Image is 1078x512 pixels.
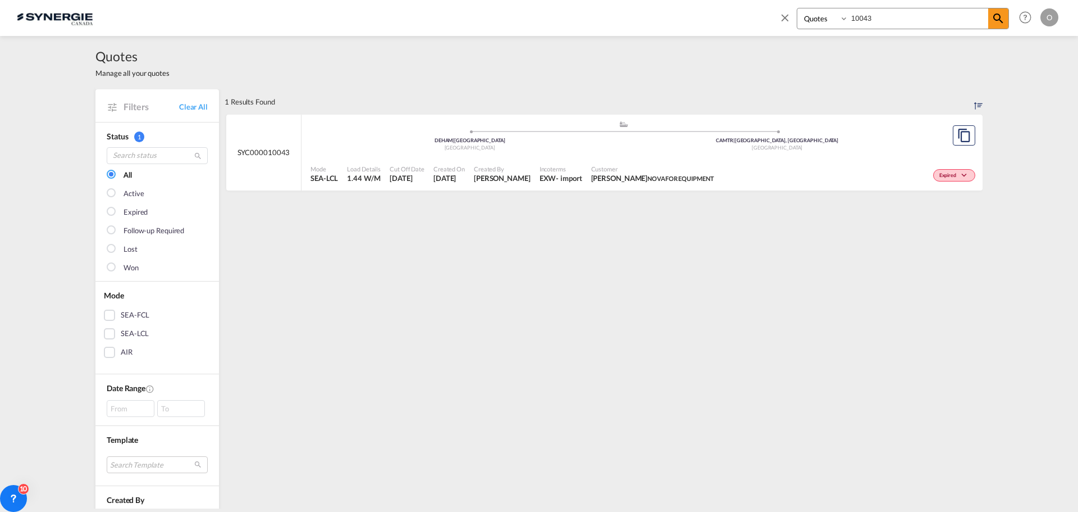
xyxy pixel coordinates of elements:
[310,165,338,173] span: Mode
[540,165,582,173] span: Incoterms
[104,347,211,358] md-checkbox: AIR
[95,47,170,65] span: Quotes
[591,165,714,173] span: Customer
[107,435,138,445] span: Template
[104,291,124,300] span: Mode
[124,188,144,200] div: Active
[124,225,184,237] div: Follow-up Required
[453,137,454,143] span: |
[121,310,149,321] div: SEA-FCL
[17,5,93,30] img: 1f56c880d42311ef80fc7dca854c8e59.png
[107,400,154,417] div: From
[433,173,465,183] span: 1 Apr 2025
[390,173,424,183] span: 1 Apr 2025
[474,173,531,183] span: Pablo Gomez Saldarriaga
[617,121,631,127] md-icon: assets/icons/custom/ship-fill.svg
[390,165,424,173] span: Cut Off Date
[347,174,380,183] span: 1.44 W/M
[1016,8,1040,28] div: Help
[121,347,133,358] div: AIR
[939,172,959,180] span: Expired
[556,173,582,183] div: - import
[157,400,205,417] div: To
[179,102,208,112] a: Clear All
[647,175,714,182] span: NOVAFOR EQUIPMENT
[752,144,802,151] span: [GEOGRAPHIC_DATA]
[107,400,208,417] span: From To
[310,173,338,183] span: SEA-LCL
[124,262,139,274] div: Won
[107,383,145,393] span: Date Range
[1016,8,1035,27] span: Help
[124,207,148,218] div: Expired
[445,144,495,151] span: [GEOGRAPHIC_DATA]
[104,328,211,339] md-checkbox: SEA-LCL
[953,125,975,146] button: Copy Quote
[347,165,381,173] span: Load Details
[433,165,465,173] span: Created On
[145,384,154,393] md-icon: Created On
[779,8,797,35] span: icon-close
[237,147,290,157] span: SYC000010043
[733,137,735,143] span: |
[107,132,128,141] span: Status
[848,8,988,28] input: Enter Quotation Number
[124,170,132,181] div: All
[435,137,505,143] span: DEHAM [GEOGRAPHIC_DATA]
[134,132,144,142] span: 1
[225,89,275,114] div: 1 Results Found
[107,495,144,505] span: Created By
[779,11,791,24] md-icon: icon-close
[194,152,202,160] md-icon: icon-magnify
[474,165,531,173] span: Created By
[226,115,983,191] div: SYC000010043 assets/icons/custom/ship-fill.svgassets/icons/custom/roll-o-plane.svgOriginHamburg G...
[716,137,838,143] span: CAMTR [GEOGRAPHIC_DATA], [GEOGRAPHIC_DATA]
[1040,8,1058,26] div: O
[933,169,975,182] div: Change Status Here
[540,173,556,183] div: EXW
[121,328,149,339] div: SEA-LCL
[974,89,983,114] div: Sort by: Created On
[124,101,179,113] span: Filters
[957,129,971,142] md-icon: assets/icons/custom/copyQuote.svg
[959,173,972,179] md-icon: icon-chevron-down
[107,131,208,142] div: Status 1
[104,310,211,321] md-checkbox: SEA-FCL
[988,8,1008,29] span: icon-magnify
[992,12,1005,25] md-icon: icon-magnify
[540,173,582,183] div: EXW import
[591,173,714,183] span: Jennyfer Lemieux NOVAFOR EQUIPMENT
[95,68,170,78] span: Manage all your quotes
[107,147,208,164] input: Search status
[124,244,138,255] div: Lost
